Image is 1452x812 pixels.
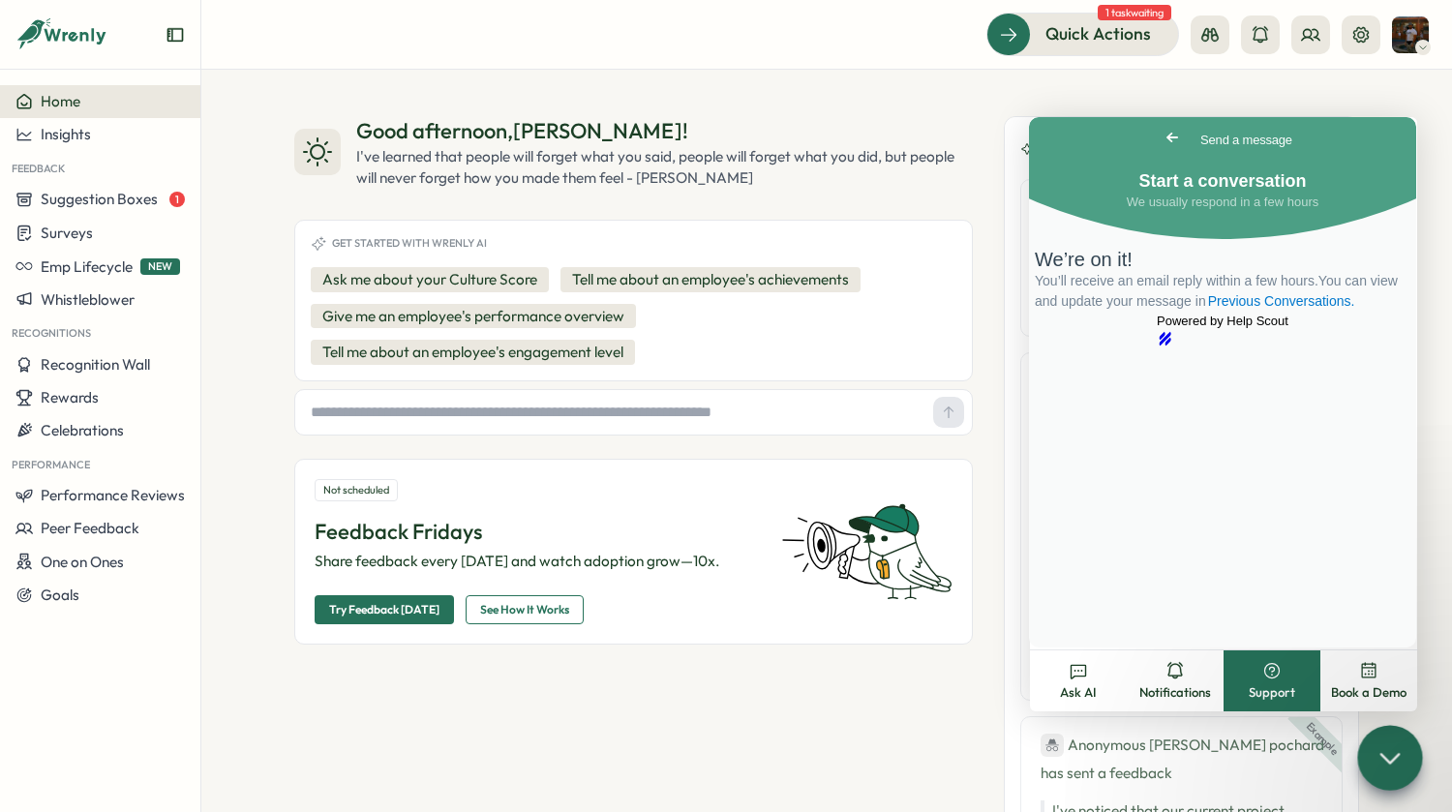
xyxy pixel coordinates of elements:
iframe: Help Scout Beacon - Live Chat, Contact Form, and Knowledge Base [1029,117,1416,647]
button: Give me an employee's performance overview [311,304,636,329]
span: Surveys [41,224,93,242]
span: Try Feedback [DATE] [329,596,439,623]
button: See How It Works [466,595,584,624]
span: One on Ones [41,553,124,571]
div: has sent a feedback [1041,733,1322,785]
span: Book a Demo [1331,684,1407,702]
span: Recognition Wall [41,355,150,374]
span: Peer Feedback [41,519,139,537]
button: Try Feedback [DATE] [315,595,454,624]
button: Notifications [1127,650,1224,711]
span: Celebrations [41,421,124,439]
span: Notifications [1139,684,1211,702]
span: See How It Works [480,596,569,623]
p: Share feedback every [DATE] and watch adoption grow—10x. [315,551,758,572]
span: Get started with Wrenly AI [332,237,487,250]
button: Ask AI [1030,650,1127,711]
span: Rewards [41,388,99,406]
button: Expand sidebar [166,25,185,45]
span: Support [1249,684,1295,702]
div: Anonymous [PERSON_NAME] pochard [1041,733,1324,757]
span: Home [41,92,80,110]
span: Goals [41,586,79,604]
span: NEW [140,258,180,275]
span: 1 task waiting [1098,5,1171,20]
span: Suggestion Boxes [41,190,158,208]
span: Quick Actions [1045,21,1151,46]
span: Whistleblower [41,290,135,309]
span: Ask AI [1060,684,1097,702]
p: Feedback Fridays [315,517,758,547]
div: Good afternoon , [PERSON_NAME] ! [356,116,973,146]
button: Ask me about your Culture Score [311,267,549,292]
button: Support [1224,650,1320,711]
span: Emp Lifecycle [41,257,133,276]
div: Not scheduled [315,479,398,501]
button: Quick Actions [986,13,1179,55]
span: Insights [41,125,91,143]
span: Performance Reviews [41,486,185,504]
button: Tell me about an employee's achievements [560,267,861,292]
img: Luke Hopwood [1392,16,1429,53]
div: I've learned that people will forget what you said, people will forget what you did, but people w... [356,146,973,189]
button: Tell me about an employee's engagement level [311,340,635,365]
button: Book a Demo [1320,650,1417,711]
span: 1 [169,192,185,207]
